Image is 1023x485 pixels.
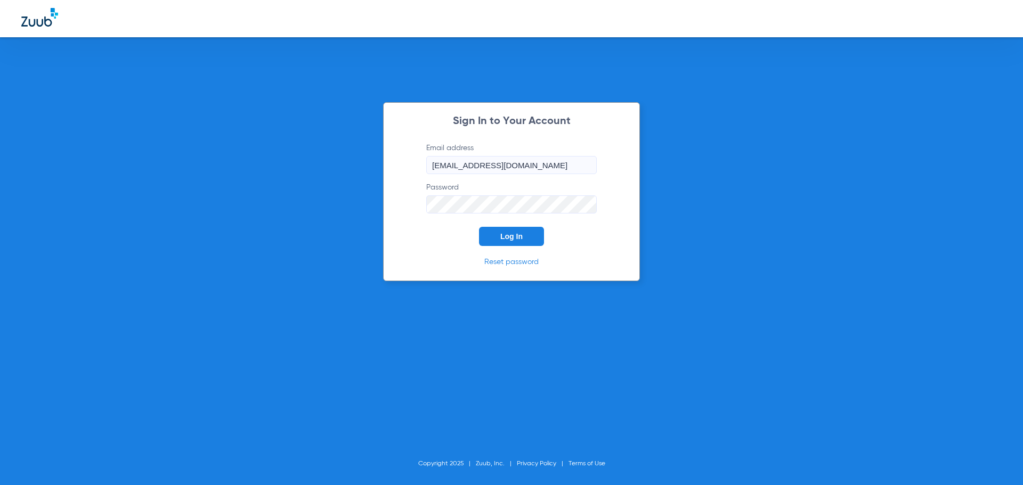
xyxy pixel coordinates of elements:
[517,461,556,467] a: Privacy Policy
[426,182,597,213] label: Password
[484,258,539,266] a: Reset password
[476,458,517,469] li: Zuub, Inc.
[410,116,613,127] h2: Sign In to Your Account
[426,143,597,174] label: Email address
[418,458,476,469] li: Copyright 2025
[569,461,605,467] a: Terms of Use
[500,232,523,241] span: Log In
[479,227,544,246] button: Log In
[426,156,597,174] input: Email address
[426,195,597,213] input: Password
[21,8,58,27] img: Zuub Logo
